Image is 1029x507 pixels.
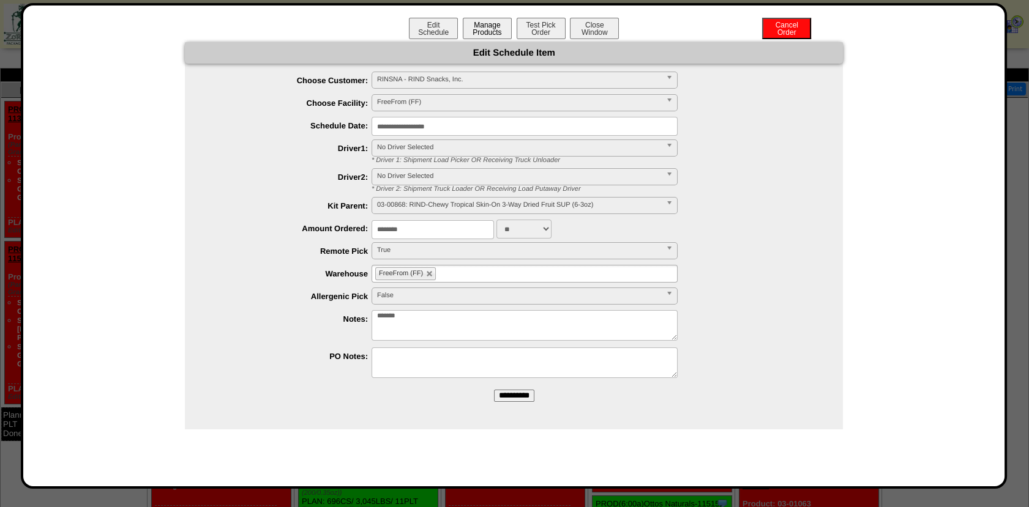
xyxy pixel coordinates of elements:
button: CloseWindow [570,18,619,39]
label: Schedule Date: [209,121,372,130]
label: Amount Ordered: [209,224,372,233]
span: FreeFrom (FF) [377,95,661,109]
label: Remote Pick [209,246,372,256]
span: 03-00868: RIND-Chewy Tropical Skin-On 3-Way Dried Fruit SUP (6-3oz) [377,198,661,212]
div: * Driver 2: Shipment Truck Loader OR Receiving Load Putaway Driver [362,185,843,193]
span: No Driver Selected [377,169,661,183]
label: PO Notes: [209,352,372,361]
span: True [377,243,661,257]
div: * Driver 1: Shipment Load Picker OR Receiving Truck Unloader [362,157,843,164]
div: Edit Schedule Item [185,42,843,64]
a: CloseWindow [569,28,620,37]
label: Driver2: [209,172,372,182]
span: False [377,288,661,303]
span: RINSNA - RIND Snacks, Inc. [377,72,661,87]
button: EditSchedule [409,18,458,39]
span: No Driver Selected [377,140,661,155]
button: CancelOrder [762,18,811,39]
button: Test PickOrder [517,18,566,39]
label: Choose Facility: [209,98,372,108]
label: Warehouse [209,269,372,278]
button: ManageProducts [463,18,512,39]
label: Notes: [209,314,372,324]
label: Choose Customer: [209,76,372,85]
span: FreeFrom (FF) [379,270,423,277]
label: Allergenic Pick [209,292,372,301]
label: Kit Parent: [209,201,372,210]
label: Driver1: [209,144,372,153]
